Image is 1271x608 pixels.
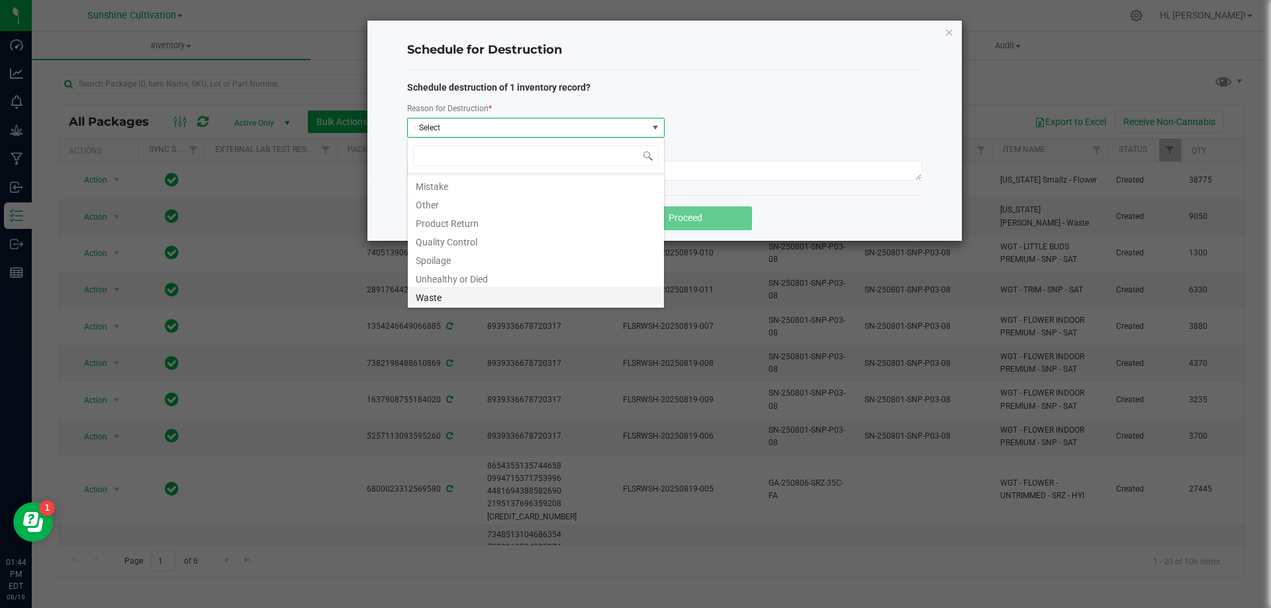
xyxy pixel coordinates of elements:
[39,500,55,516] iframe: Resource center unread badge
[407,42,922,59] h4: Schedule for Destruction
[620,206,752,230] button: Proceed
[407,82,590,93] strong: Schedule destruction of 1 inventory record?
[669,212,702,223] span: Proceed
[407,103,492,114] label: Reason for Destruction
[13,502,53,542] iframe: Resource center
[408,118,647,137] span: Select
